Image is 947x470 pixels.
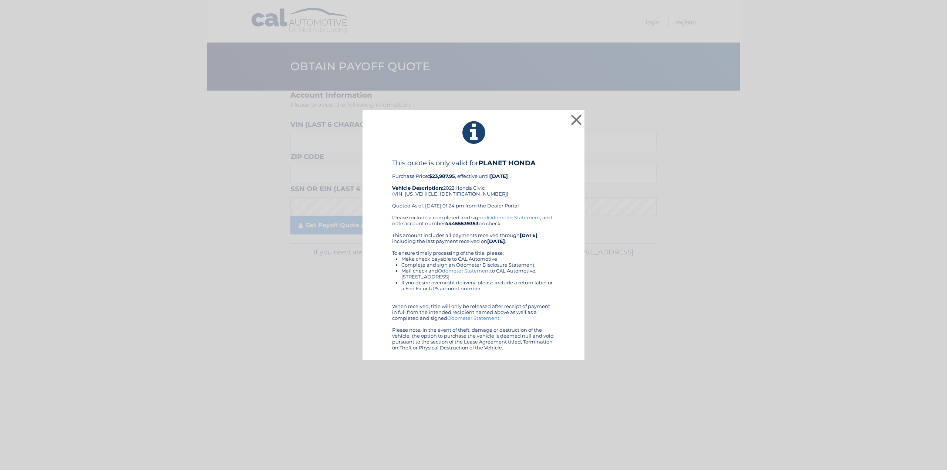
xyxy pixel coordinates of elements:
div: Purchase Price: , effective until 2022 Honda Civic (VIN: [US_VEHICLE_IDENTIFICATION_NUMBER]) Quot... [392,159,555,214]
b: 44455539353 [445,220,479,226]
a: Odometer Statement [438,268,490,274]
b: PLANET HONDA [478,159,536,167]
a: Odometer Statement [447,315,499,321]
li: Complete and sign an Odometer Disclosure Statement [401,262,555,268]
li: Mail check and to CAL Automotive, [STREET_ADDRESS] [401,268,555,280]
b: [DATE] [490,173,508,179]
div: Please include a completed and signed , and note account number on check. This amount includes al... [392,214,555,351]
b: [DATE] [487,238,505,244]
b: [DATE] [520,232,537,238]
button: × [569,112,584,127]
li: If you desire overnight delivery, please include a return label or a Fed Ex or UPS account number. [401,280,555,291]
a: Odometer Statement [488,214,540,220]
h4: This quote is only valid for [392,159,555,167]
strong: Vehicle Description: [392,185,443,191]
b: $23,987.95 [429,173,455,179]
li: Make check payable to CAL Automotive [401,256,555,262]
